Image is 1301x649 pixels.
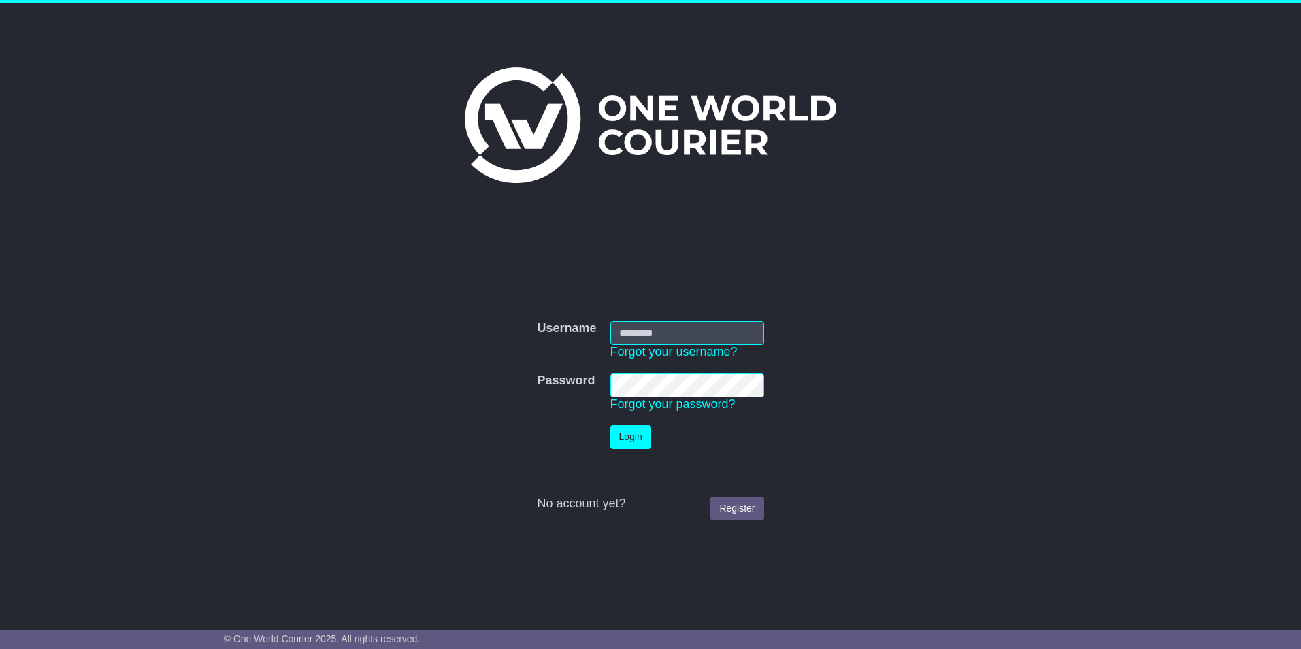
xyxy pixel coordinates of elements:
button: Login [610,425,651,449]
img: One World [465,67,836,183]
label: Username [537,321,596,336]
a: Forgot your password? [610,397,736,411]
a: Forgot your username? [610,345,738,359]
a: Register [710,497,763,520]
div: No account yet? [537,497,763,512]
span: © One World Courier 2025. All rights reserved. [224,633,421,644]
label: Password [537,373,595,388]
